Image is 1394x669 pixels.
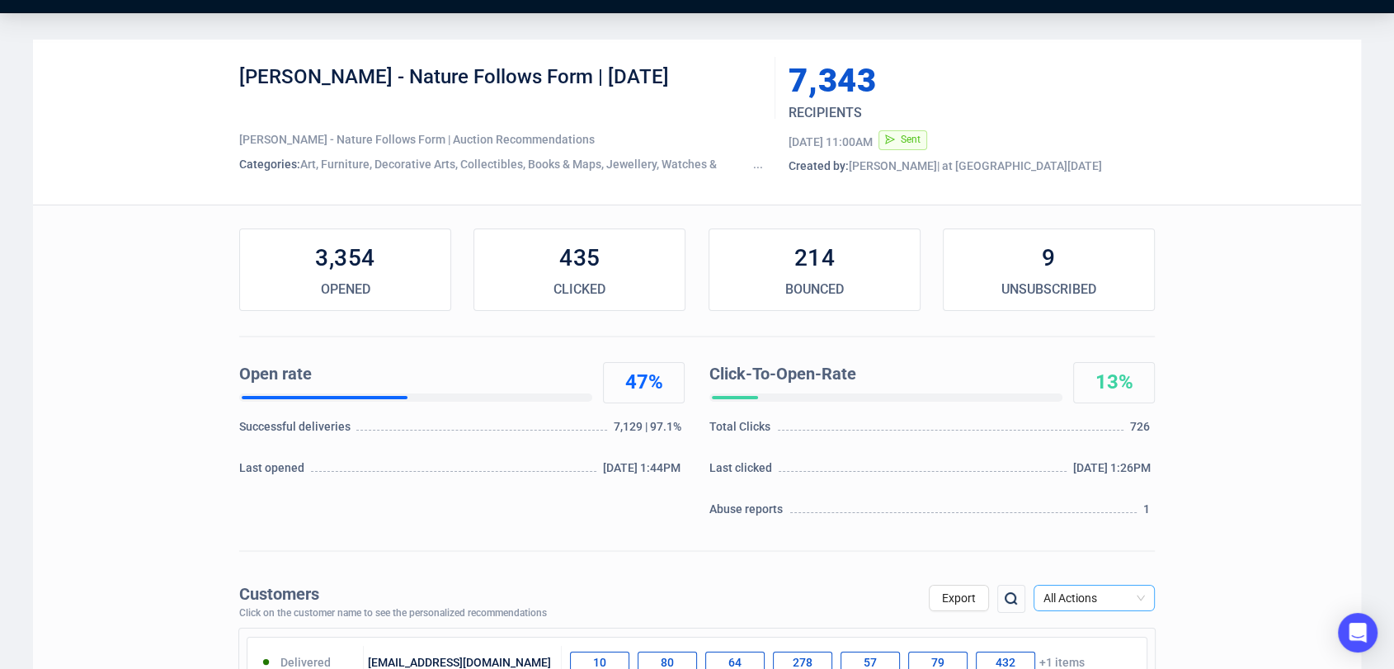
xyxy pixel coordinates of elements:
span: Export [942,591,976,605]
span: send [885,134,895,144]
div: Art, Furniture, Decorative Arts, Collectibles, Books & Maps, Jewellery, Watches & Designer [239,156,763,172]
div: 726 [1130,418,1155,443]
div: [PERSON_NAME] | at [GEOGRAPHIC_DATA][DATE] [789,158,1155,174]
div: 7,129 | 97.1% [614,418,685,443]
div: OPENED [240,280,450,299]
div: [DATE] 1:44PM [603,459,685,484]
div: Open rate [239,362,586,387]
div: Click on the customer name to see the personalized recommendations [239,608,547,620]
div: [PERSON_NAME] - Nature Follows Form | Auction Recommendations [239,131,763,148]
div: Click-To-Open-Rate [709,362,1056,387]
div: 435 [474,242,685,275]
div: Last clicked [709,459,776,484]
div: Open Intercom Messenger [1338,613,1378,653]
div: 1 [1143,501,1155,525]
div: UNSUBSCRIBED [944,280,1154,299]
div: [DATE] 1:26PM [1073,459,1155,484]
div: Successful deliveries [239,418,354,443]
div: [PERSON_NAME] - Nature Follows Form | [DATE] [239,64,763,114]
div: 7,343 [789,64,1077,97]
div: 47% [604,370,684,396]
div: Total Clicks [709,418,775,443]
div: 214 [709,242,920,275]
span: Created by: [789,159,849,172]
img: search.png [1001,589,1021,609]
span: Sent [901,134,921,145]
div: [DATE] 11:00AM [789,134,873,150]
div: Abuse reports [709,501,788,525]
div: 9 [944,242,1154,275]
div: Last opened [239,459,308,484]
button: Export [929,585,989,611]
span: Categories: [239,158,300,171]
div: RECIPIENTS [789,103,1092,123]
span: All Actions [1043,586,1145,610]
div: CLICKED [474,280,685,299]
div: Customers [239,585,547,604]
div: 13% [1074,370,1154,396]
div: BOUNCED [709,280,920,299]
div: 3,354 [240,242,450,275]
